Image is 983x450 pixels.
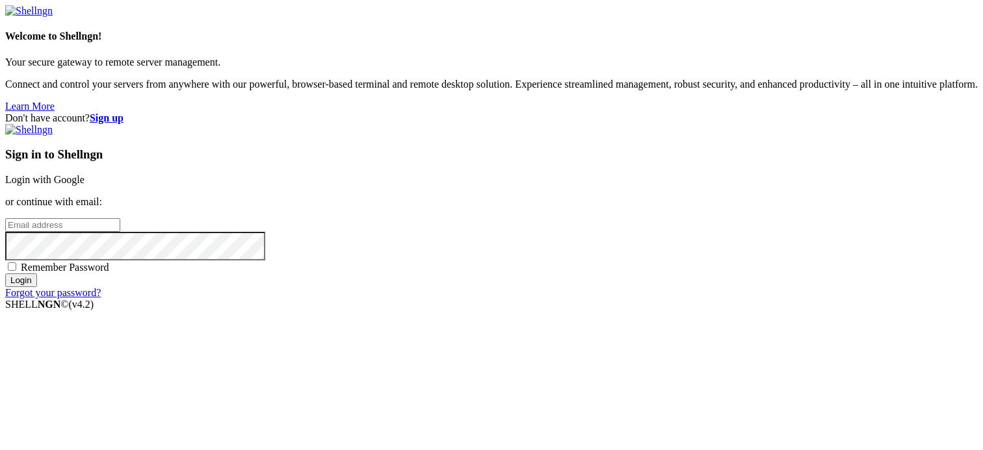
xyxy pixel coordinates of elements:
[5,218,120,232] input: Email address
[5,273,37,287] input: Login
[5,56,978,68] p: Your secure gateway to remote server management.
[8,262,16,271] input: Remember Password
[21,262,109,273] span: Remember Password
[5,174,85,185] a: Login with Google
[38,299,61,310] b: NGN
[69,299,94,310] span: 4.2.0
[5,5,53,17] img: Shellngn
[5,112,978,124] div: Don't have account?
[90,112,124,123] a: Sign up
[5,79,978,90] p: Connect and control your servers from anywhere with our powerful, browser-based terminal and remo...
[5,31,978,42] h4: Welcome to Shellngn!
[5,101,55,112] a: Learn More
[5,287,101,298] a: Forgot your password?
[5,124,53,136] img: Shellngn
[5,147,978,162] h3: Sign in to Shellngn
[5,299,94,310] span: SHELL ©
[5,196,978,208] p: or continue with email:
